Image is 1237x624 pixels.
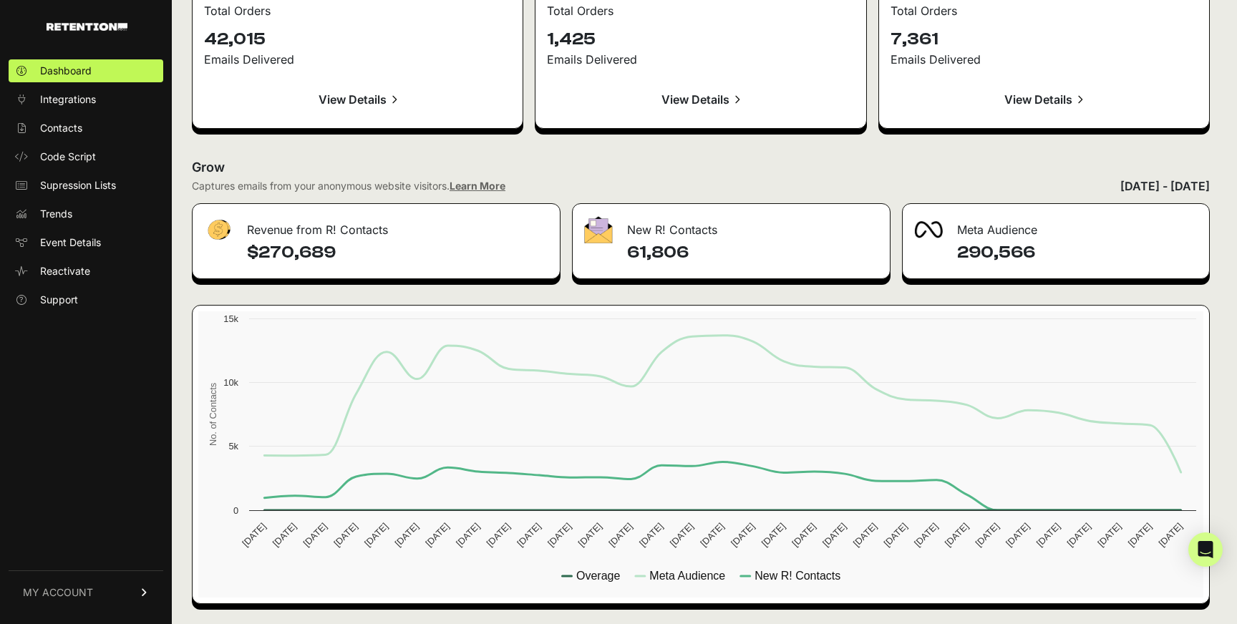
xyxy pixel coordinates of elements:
text: [DATE] [515,521,543,549]
text: 15k [223,313,238,324]
img: fa-meta-2f981b61bb99beabf952f7030308934f19ce035c18b003e963880cc3fabeebb7.png [914,221,943,238]
div: Emails Delivered [891,51,1198,68]
div: Total Orders [891,2,1198,19]
div: Total Orders [204,2,511,19]
h4: 290,566 [957,241,1198,264]
text: [DATE] [423,521,451,549]
text: Meta Audience [649,570,725,582]
div: Meta Audience [903,204,1209,247]
text: [DATE] [454,521,482,549]
img: fa-envelope-19ae18322b30453b285274b1b8af3d052b27d846a4fbe8435d1a52b978f639a2.png [584,216,613,243]
div: New R! Contacts [573,204,889,247]
div: [DATE] - [DATE] [1120,177,1210,195]
a: MY ACCOUNT [9,570,163,614]
span: MY ACCOUNT [23,585,93,600]
span: Support [40,293,78,307]
a: Learn More [450,180,505,192]
img: fa-dollar-13500eef13a19c4ab2b9ed9ad552e47b0d9fc28b02b83b90ba0e00f96d6372e9.png [204,216,233,244]
text: [DATE] [1095,521,1123,549]
text: [DATE] [790,521,818,549]
text: [DATE] [881,521,909,549]
text: [DATE] [1064,521,1092,549]
a: Supression Lists [9,174,163,197]
text: [DATE] [362,521,390,549]
text: [DATE] [1034,521,1062,549]
a: Trends [9,203,163,225]
text: [DATE] [912,521,940,549]
text: [DATE] [240,521,268,549]
div: Revenue from R! Contacts [193,204,560,247]
a: Integrations [9,88,163,111]
text: No. of Contacts [208,383,218,446]
span: Integrations [40,92,96,107]
text: [DATE] [851,521,879,549]
text: 5k [228,441,238,452]
span: Event Details [40,235,101,250]
text: [DATE] [729,521,757,549]
text: [DATE] [271,521,299,549]
text: 0 [233,505,238,516]
img: Retention.com [47,23,127,31]
span: Code Script [40,150,96,164]
text: 10k [223,377,238,388]
a: Dashboard [9,59,163,82]
text: Overage [576,570,620,582]
text: [DATE] [393,521,421,549]
a: View Details [547,82,854,117]
a: Support [9,288,163,311]
h4: $270,689 [247,241,548,264]
p: 7,361 [891,28,1198,51]
text: [DATE] [606,521,634,549]
div: Captures emails from your anonymous website visitors. [192,179,505,193]
div: Emails Delivered [204,51,511,68]
text: [DATE] [576,521,604,549]
text: New R! Contacts [755,570,840,582]
text: [DATE] [1126,521,1154,549]
text: [DATE] [485,521,513,549]
text: [DATE] [301,521,329,549]
text: [DATE] [668,521,696,549]
p: 42,015 [204,28,511,51]
a: Reactivate [9,260,163,283]
a: Event Details [9,231,163,254]
text: [DATE] [1157,521,1185,549]
a: Code Script [9,145,163,168]
div: Total Orders [547,2,854,19]
span: Trends [40,207,72,221]
text: [DATE] [1004,521,1032,549]
text: [DATE] [820,521,848,549]
text: [DATE] [943,521,971,549]
text: [DATE] [973,521,1001,549]
text: [DATE] [331,521,359,549]
span: Reactivate [40,264,90,278]
text: [DATE] [637,521,665,549]
span: Supression Lists [40,178,116,192]
h2: Grow [192,157,1210,177]
a: Contacts [9,117,163,140]
text: [DATE] [545,521,573,549]
div: Open Intercom Messenger [1188,532,1223,567]
text: [DATE] [698,521,726,549]
div: Emails Delivered [547,51,854,68]
a: View Details [204,82,511,117]
span: Dashboard [40,64,92,78]
a: View Details [891,82,1198,117]
span: Contacts [40,121,82,135]
p: 1,425 [547,28,854,51]
text: [DATE] [760,521,787,549]
h4: 61,806 [627,241,878,264]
